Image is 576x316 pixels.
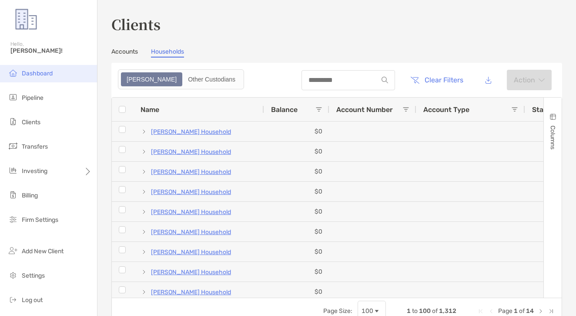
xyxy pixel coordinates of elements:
[264,142,329,161] div: $0
[8,68,18,78] img: dashboard icon
[8,165,18,176] img: investing icon
[183,73,240,85] div: Other Custodians
[22,70,53,77] span: Dashboard
[151,166,231,177] a: [PERSON_NAME] Household
[439,307,456,315] span: 1,312
[532,105,555,114] span: Status
[8,270,18,280] img: settings icon
[22,272,45,279] span: Settings
[271,105,298,114] span: Balance
[519,307,525,315] span: of
[8,245,18,256] img: add_new_client icon
[264,122,329,141] div: $0
[382,77,388,83] img: input icon
[151,287,231,298] a: [PERSON_NAME] Household
[477,308,484,315] div: First Page
[507,70,552,90] button: Actionarrow
[264,222,329,241] div: $0
[419,307,431,315] span: 100
[323,307,352,315] div: Page Size:
[22,248,64,255] span: Add New Client
[111,48,138,58] a: Accounts
[151,227,231,238] a: [PERSON_NAME] Household
[151,146,231,157] a: [PERSON_NAME] Household
[336,105,393,114] span: Account Number
[8,116,18,127] img: clients icon
[10,3,42,35] img: Zoe Logo
[151,267,231,278] a: [PERSON_NAME] Household
[264,242,329,262] div: $0
[264,282,329,302] div: $0
[151,187,231,197] a: [PERSON_NAME] Household
[412,307,418,315] span: to
[141,105,159,114] span: Name
[22,94,44,102] span: Pipeline
[407,307,411,315] span: 1
[549,126,556,150] span: Columns
[22,192,38,199] span: Billing
[264,162,329,181] div: $0
[22,167,47,175] span: Investing
[404,71,470,90] button: Clear Filters
[111,14,562,34] h3: Clients
[362,307,373,315] div: 100
[537,308,544,315] div: Next Page
[8,214,18,224] img: firm-settings icon
[122,73,181,85] div: Zoe
[264,182,329,201] div: $0
[22,216,58,224] span: Firm Settings
[8,294,18,305] img: logout icon
[22,296,43,304] span: Log out
[514,307,518,315] span: 1
[151,247,231,258] a: [PERSON_NAME] Household
[488,308,495,315] div: Previous Page
[10,47,92,54] span: [PERSON_NAME]!
[498,307,512,315] span: Page
[118,69,244,89] div: segmented control
[526,307,534,315] span: 14
[151,207,231,217] a: [PERSON_NAME] Household
[151,126,231,137] a: [PERSON_NAME] Household
[8,92,18,102] img: pipeline icon
[8,190,18,200] img: billing icon
[22,119,40,126] span: Clients
[423,105,469,114] span: Account Type
[548,308,555,315] div: Last Page
[432,307,438,315] span: of
[8,141,18,151] img: transfers icon
[151,48,184,58] a: Households
[264,202,329,221] div: $0
[264,262,329,282] div: $0
[539,78,545,82] img: arrow
[22,143,48,150] span: Transfers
